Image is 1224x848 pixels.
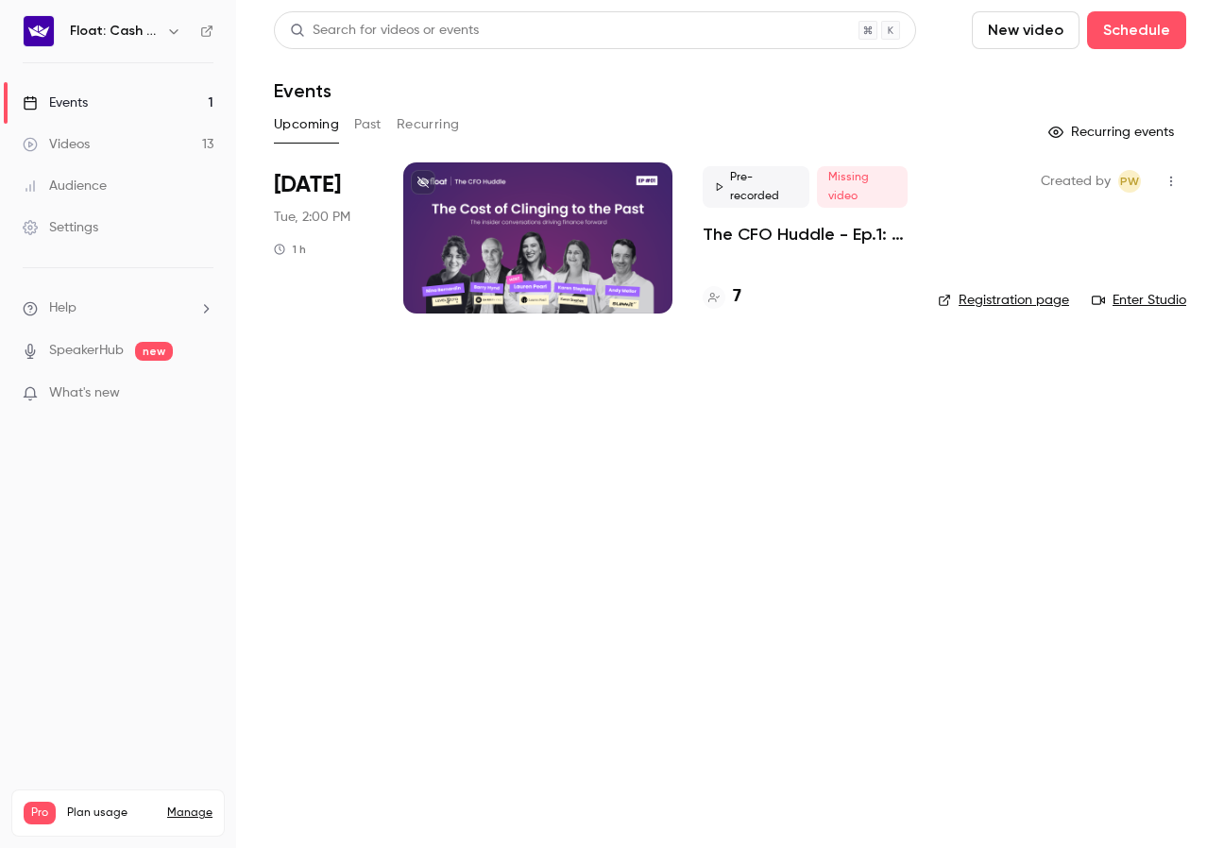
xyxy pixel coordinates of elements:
span: Polly Wong [1118,170,1141,193]
span: new [135,342,173,361]
span: What's new [49,383,120,403]
button: New video [972,11,1079,49]
div: 1 h [274,242,306,257]
div: Search for videos or events [290,21,479,41]
span: PW [1120,170,1139,193]
span: Plan usage [67,806,156,821]
span: Tue, 2:00 PM [274,208,350,227]
h4: 7 [733,284,741,310]
span: Help [49,298,76,318]
span: Created by [1041,170,1111,193]
li: help-dropdown-opener [23,298,213,318]
a: Enter Studio [1092,291,1186,310]
a: SpeakerHub [49,341,124,361]
div: Settings [23,218,98,237]
button: Schedule [1087,11,1186,49]
button: Upcoming [274,110,339,140]
button: Recurring events [1040,117,1186,147]
span: Pro [24,802,56,824]
a: Manage [167,806,212,821]
div: Events [23,93,88,112]
img: Float: Cash Flow Intelligence Series [24,16,54,46]
a: The CFO Huddle - Ep.1: The Cost of Clinging to the Past [703,223,908,246]
div: Audience [23,177,107,195]
button: Recurring [397,110,460,140]
button: Past [354,110,382,140]
span: [DATE] [274,170,341,200]
span: Missing video [817,166,909,208]
div: Aug 26 Tue, 2:00 PM (Europe/London) [274,162,373,314]
h6: Float: Cash Flow Intelligence Series [70,22,159,41]
h1: Events [274,79,331,102]
div: Videos [23,135,90,154]
a: 7 [703,284,741,310]
span: Pre-recorded [703,166,809,208]
a: Registration page [938,291,1069,310]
